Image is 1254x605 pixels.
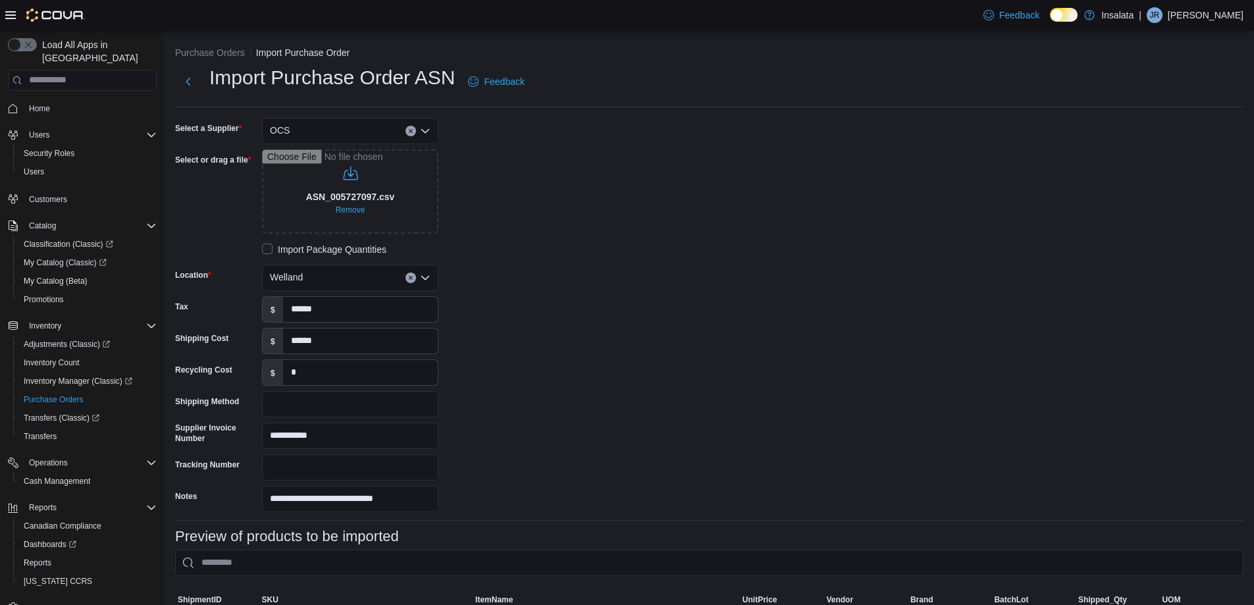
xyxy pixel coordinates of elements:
button: Reports [3,498,162,517]
span: UnitPrice [743,594,777,605]
button: Open list of options [420,273,431,283]
span: ItemName [475,594,513,605]
span: Operations [24,455,157,471]
span: Adjustments (Classic) [24,339,110,350]
a: My Catalog (Classic) [13,253,162,272]
span: Operations [29,458,68,468]
button: Promotions [13,290,162,309]
span: Catalog [24,218,157,234]
label: Tax [175,302,188,312]
span: Promotions [24,294,64,305]
span: Feedback [999,9,1039,22]
a: Cash Management [18,473,95,489]
span: Transfers [24,431,57,442]
span: Catalog [29,221,56,231]
span: Classification (Classic) [18,236,157,252]
span: Adjustments (Classic) [18,336,157,352]
label: $ [263,360,283,385]
a: Dashboards [13,535,162,554]
button: Cash Management [13,472,162,490]
button: Clear selected files [330,202,371,218]
span: Inventory [24,318,157,334]
a: [US_STATE] CCRS [18,573,97,589]
span: Dashboards [24,539,76,550]
a: Customers [24,192,72,207]
button: Transfers [13,427,162,446]
button: Customers [3,189,162,208]
a: Reports [18,555,57,571]
span: My Catalog (Beta) [24,276,88,286]
a: Adjustments (Classic) [18,336,115,352]
a: Adjustments (Classic) [13,335,162,354]
label: Shipping Method [175,396,239,407]
label: Shipping Cost [175,333,228,344]
span: Canadian Compliance [24,521,101,531]
input: This is a search bar. As you type, the results lower in the page will automatically filter. [175,550,1243,576]
p: [PERSON_NAME] [1168,7,1243,23]
button: Inventory Count [13,354,162,372]
button: Inventory [3,317,162,335]
span: SKU [262,594,278,605]
button: Catalog [24,218,61,234]
a: Transfers (Classic) [13,409,162,427]
span: Inventory [29,321,61,331]
button: [US_STATE] CCRS [13,572,162,591]
span: Users [24,167,44,177]
span: Cash Management [18,473,157,489]
a: Dashboards [18,537,82,552]
span: Security Roles [18,145,157,161]
span: My Catalog (Classic) [18,255,157,271]
button: Users [24,127,55,143]
span: UOM [1162,594,1180,605]
span: My Catalog (Classic) [24,257,107,268]
span: Inventory Count [18,355,157,371]
span: Purchase Orders [18,392,157,408]
a: Security Roles [18,145,80,161]
span: Users [24,127,157,143]
button: Open list of options [420,126,431,136]
button: Canadian Compliance [13,517,162,535]
span: Dashboards [18,537,157,552]
span: Vendor [826,594,853,605]
span: Customers [29,194,67,205]
span: Brand [910,594,933,605]
button: Clear input [405,126,416,136]
span: Inventory Manager (Classic) [24,376,132,386]
span: My Catalog (Beta) [18,273,157,289]
button: Security Roles [13,144,162,163]
span: ShipmentID [178,594,222,605]
button: Clear input [405,273,416,283]
a: Inventory Count [18,355,85,371]
a: Classification (Classic) [13,235,162,253]
span: Reports [24,558,51,568]
button: Reports [13,554,162,572]
span: Reports [18,555,157,571]
a: Purchase Orders [18,392,89,408]
span: Inventory Count [24,357,80,368]
span: Load All Apps in [GEOGRAPHIC_DATA] [37,38,157,65]
label: $ [263,297,283,322]
span: Users [29,130,49,140]
a: Canadian Compliance [18,518,107,534]
a: Feedback [978,2,1045,28]
span: Feedback [484,75,524,88]
label: Location [175,270,211,280]
span: Home [24,100,157,117]
span: [US_STATE] CCRS [24,576,92,587]
span: Promotions [18,292,157,307]
button: Operations [24,455,73,471]
span: Inventory Manager (Classic) [18,373,157,389]
img: Cova [26,9,85,22]
button: My Catalog (Beta) [13,272,162,290]
button: Import Purchase Order [256,47,350,58]
a: Home [24,101,55,117]
span: Welland [270,269,303,285]
span: Customers [24,190,157,207]
a: Inventory Manager (Classic) [18,373,138,389]
span: Reports [29,502,57,513]
button: Users [3,126,162,144]
button: Operations [3,454,162,472]
a: Users [18,164,49,180]
p: Insalata [1101,7,1134,23]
